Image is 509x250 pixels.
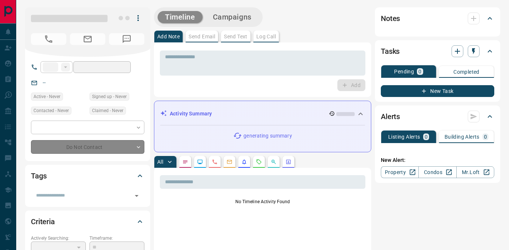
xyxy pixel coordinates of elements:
p: Timeframe: [89,235,144,242]
a: -- [43,80,46,86]
div: Criteria [31,213,144,230]
p: New Alert: [381,156,494,164]
span: Signed up - Never [92,93,127,100]
div: Do Not Contact [31,140,144,154]
button: Timeline [158,11,203,23]
p: 0 [425,134,428,139]
button: Open [131,191,142,201]
span: No Number [31,33,66,45]
h2: Tags [31,170,46,182]
span: No Number [109,33,144,45]
button: Campaigns [206,11,259,23]
h2: Criteria [31,216,55,228]
div: Activity Summary [160,107,365,121]
a: Condos [418,166,456,178]
svg: Emails [227,159,232,165]
svg: Lead Browsing Activity [197,159,203,165]
button: New Task [381,85,494,97]
div: Notes [381,10,494,27]
p: Building Alerts [445,134,480,139]
a: Mr.Loft [456,166,494,178]
p: 0 [418,69,421,74]
p: Listing Alerts [388,134,420,139]
span: No Email [70,33,105,45]
p: Actively Searching: [31,235,86,242]
svg: Agent Actions [285,159,291,165]
div: Tasks [381,42,494,60]
span: Contacted - Never [34,107,69,114]
span: Active - Never [34,93,60,100]
p: 0 [484,134,487,139]
svg: Requests [256,159,262,165]
a: Property [381,166,419,178]
p: Completed [453,69,480,74]
div: Tags [31,167,144,185]
svg: Calls [212,159,218,165]
svg: Opportunities [271,159,277,165]
span: Claimed - Never [92,107,123,114]
p: Add Note [157,34,180,39]
svg: Notes [182,159,188,165]
p: generating summary [243,132,292,140]
p: All [157,159,163,164]
div: Alerts [381,108,494,125]
p: Activity Summary [170,110,212,118]
p: Pending [394,69,414,74]
h2: Alerts [381,111,400,122]
svg: Listing Alerts [241,159,247,165]
h2: Tasks [381,45,400,57]
h2: Notes [381,13,400,24]
p: No Timeline Activity Found [160,198,365,205]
